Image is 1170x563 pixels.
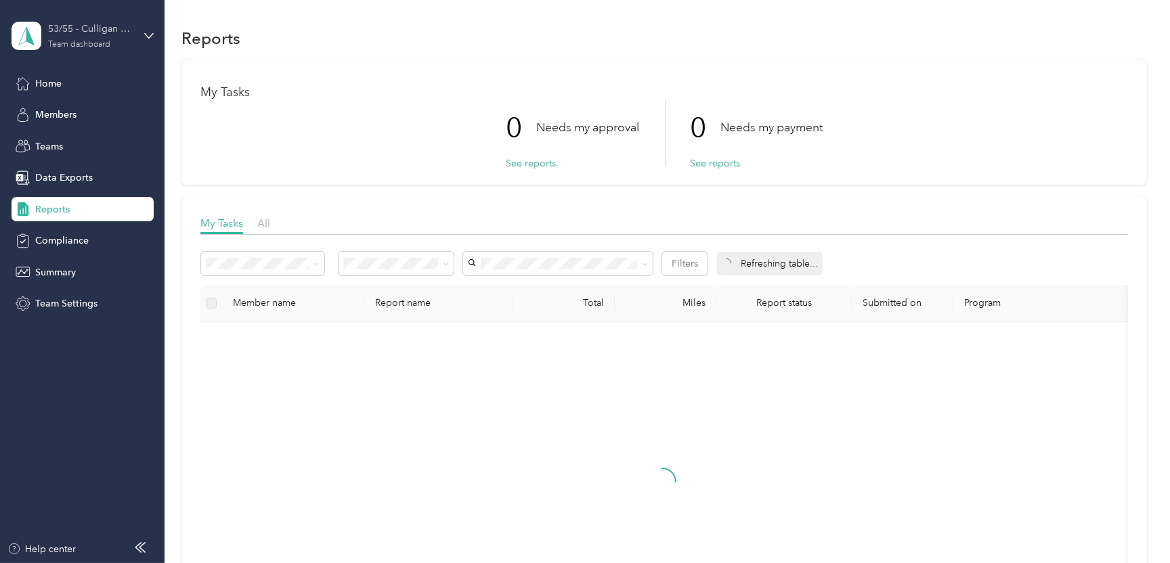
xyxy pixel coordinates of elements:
div: Refreshing table... [717,252,823,275]
div: Team dashboard [48,41,110,49]
div: Miles [626,297,706,309]
span: Members [35,108,77,122]
span: Data Exports [35,171,93,185]
iframe: Everlance-gr Chat Button Frame [1094,487,1170,563]
button: Help center [7,542,77,556]
h1: My Tasks [200,85,1128,99]
button: Filters [662,252,708,275]
div: 53/55 - Culligan of [GEOGRAPHIC_DATA]/Escondido Sales Manager (Resi) [48,22,133,36]
p: 0 [690,99,720,156]
th: Member name [222,285,364,322]
span: Report status [727,297,841,309]
button: See reports [506,156,556,171]
span: All [257,217,270,229]
th: Report name [364,285,513,322]
th: Submitted on [852,285,953,322]
h1: Reports [181,31,240,45]
button: See reports [690,156,740,171]
p: Needs my approval [536,119,639,136]
span: My Tasks [200,217,243,229]
span: Teams [35,139,63,154]
span: Team Settings [35,296,97,311]
span: Compliance [35,233,89,248]
p: 0 [506,99,536,156]
span: Home [35,76,62,91]
span: Summary [35,265,76,279]
th: Program [953,285,1123,322]
div: Total [524,297,604,309]
div: Member name [233,297,353,309]
span: Reports [35,202,70,217]
p: Needs my payment [720,119,823,136]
